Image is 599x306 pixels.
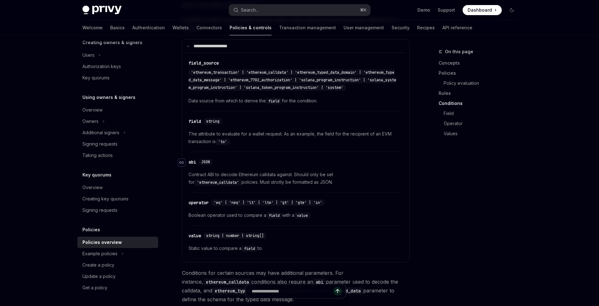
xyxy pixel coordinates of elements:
[201,159,210,165] span: JSON
[82,195,129,203] div: Creating key quorums
[214,200,322,205] span: 'eq' | 'neq' | 'lt' | 'lte' | 'gt' | 'gte' | 'in'
[242,245,258,252] code: field
[439,88,522,98] a: Rules
[439,68,522,78] a: Policies
[417,20,435,35] a: Recipes
[189,60,219,66] div: field_source
[82,63,121,70] div: Authorization keys
[189,130,403,145] span: The attribute to evaluate for a wallet request. As an example, the field for the recipient of an ...
[203,279,251,286] code: ethereum_calldata
[77,193,158,205] a: Creating key quorums
[82,273,116,280] div: Update a policy
[82,140,117,148] div: Signing requests
[294,212,310,219] code: value
[206,233,264,238] span: string | number | string[]
[230,20,272,35] a: Policies & controls
[77,104,158,116] a: Overview
[313,279,326,286] code: abi
[266,212,282,219] code: field
[82,129,119,136] div: Additional signers
[439,58,522,68] a: Concepts
[77,182,158,193] a: Overview
[110,20,125,35] a: Basics
[444,129,522,139] a: Values
[196,20,222,35] a: Connectors
[442,20,472,35] a: API reference
[82,74,110,82] div: Key quorums
[172,20,189,35] a: Wallets
[82,6,122,14] img: dark logo
[77,271,158,282] a: Update a policy
[189,118,201,124] div: field
[182,268,410,304] span: Conditions for certain sources may have additional parameters. For instance, conditions also requ...
[82,171,111,179] h5: Key quorums
[439,98,522,108] a: Conditions
[77,282,158,293] a: Get a policy
[82,106,103,114] div: Overview
[178,156,189,169] a: Navigate to header
[417,7,430,13] a: Demo
[333,287,342,296] button: Send message
[77,237,158,248] a: Policies overview
[82,152,113,159] div: Taking actions
[445,48,473,55] span: On this page
[241,6,259,14] div: Search...
[444,78,522,88] a: Policy evaluation
[77,259,158,271] a: Create a policy
[189,70,396,90] span: 'ethereum_transaction' | 'ethereum_calldata' | 'ethereum_typed_data_domain' | 'ethereum_typed_dat...
[82,118,99,125] div: Owners
[189,199,209,206] div: operator
[189,171,403,186] span: Contract ABI to decode Ethereum calldata against. Should only be set for policies. Must strictly ...
[132,20,165,35] a: Authentication
[82,94,135,101] h5: Using owners & signers
[463,5,502,15] a: Dashboard
[392,20,410,35] a: Security
[82,206,117,214] div: Signing requests
[77,138,158,150] a: Signing requests
[216,139,230,145] code: 'to'
[189,159,196,165] div: abi
[189,245,403,252] span: Static value to compare a to.
[189,97,403,105] span: Data source from which to derive the for the condition.
[360,8,367,13] span: ⌘ K
[266,98,282,104] code: field
[195,179,242,186] code: 'ethereum_calldata'
[82,284,107,292] div: Get a policy
[438,7,455,13] a: Support
[444,108,522,118] a: Field
[82,184,103,191] div: Overview
[444,118,522,129] a: Operator
[82,20,103,35] a: Welcome
[82,261,114,269] div: Create a policy
[189,211,403,219] span: Boolean operator used to compare a with a
[82,51,94,59] div: Users
[82,239,122,246] div: Policies overview
[77,205,158,216] a: Signing requests
[82,250,117,257] div: Example policies
[229,4,370,16] button: Search...⌘K
[77,61,158,72] a: Authorization keys
[507,5,517,15] button: Toggle dark mode
[468,7,492,13] span: Dashboard
[77,72,158,84] a: Key quorums
[77,150,158,161] a: Taking actions
[279,20,336,35] a: Transaction management
[82,226,100,234] h5: Policies
[206,119,219,124] span: string
[344,20,384,35] a: User management
[189,233,201,239] div: value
